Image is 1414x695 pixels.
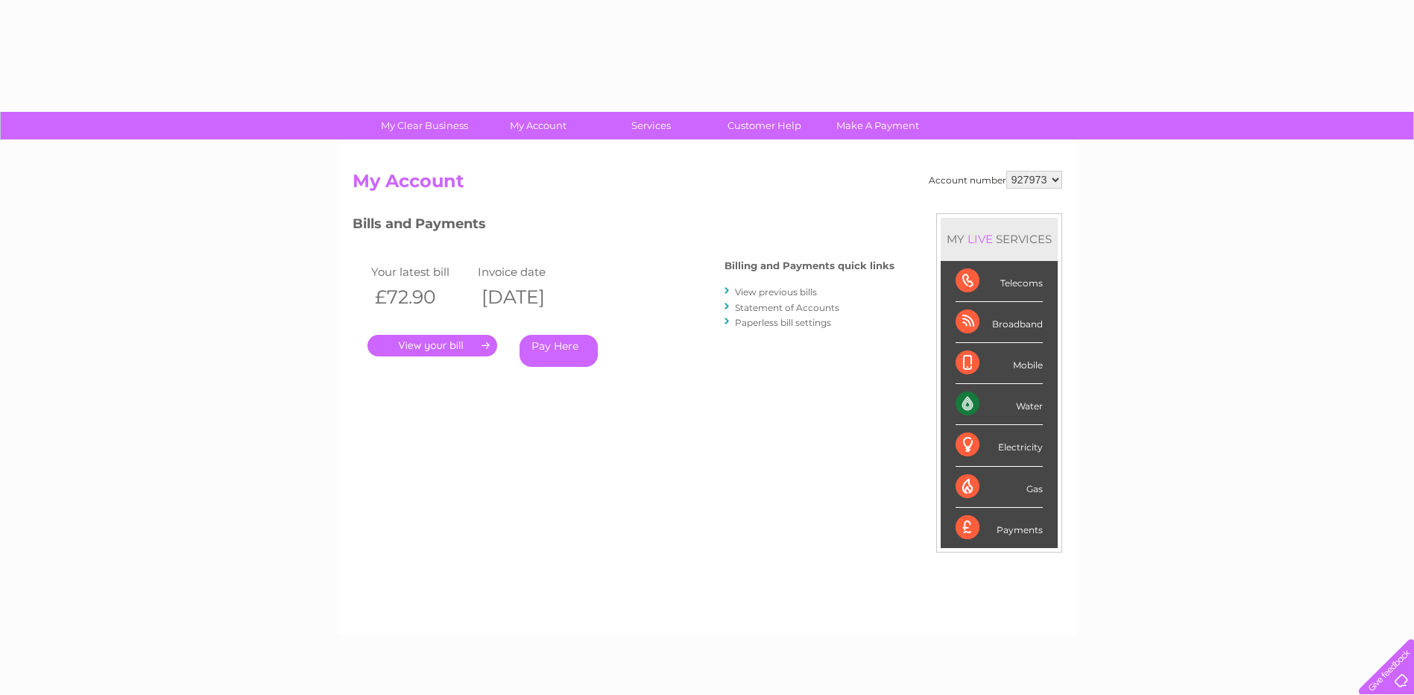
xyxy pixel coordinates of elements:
div: Broadband [956,302,1043,343]
th: [DATE] [474,282,581,312]
td: Invoice date [474,262,581,282]
div: Water [956,384,1043,425]
a: Customer Help [703,112,826,139]
div: LIVE [965,232,996,246]
a: . [367,335,497,356]
div: Account number [929,171,1062,189]
h3: Bills and Payments [353,213,894,239]
a: Services [590,112,713,139]
a: View previous bills [735,286,817,298]
div: Mobile [956,343,1043,384]
td: Your latest bill [367,262,475,282]
a: Pay Here [520,335,598,367]
div: Gas [956,467,1043,508]
th: £72.90 [367,282,475,312]
a: Paperless bill settings [735,317,831,328]
h2: My Account [353,171,1062,199]
div: Electricity [956,425,1043,466]
a: My Clear Business [363,112,486,139]
a: My Account [476,112,599,139]
div: MY SERVICES [941,218,1058,260]
h4: Billing and Payments quick links [725,260,894,271]
div: Payments [956,508,1043,548]
div: Telecoms [956,261,1043,302]
a: Make A Payment [816,112,939,139]
a: Statement of Accounts [735,302,839,313]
